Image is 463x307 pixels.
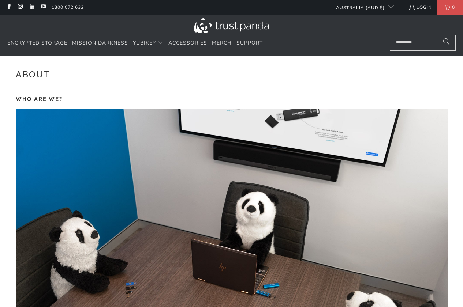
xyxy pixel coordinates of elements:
span: Support [236,39,263,46]
a: Trust Panda Australia on Instagram [17,4,23,10]
button: Search [437,35,456,51]
a: Accessories [168,35,207,52]
strong: WHO ARE WE? [16,96,63,102]
a: Mission Darkness [72,35,128,52]
a: Trust Panda Australia on YouTube [40,4,46,10]
a: Trust Panda Australia on Facebook [5,4,12,10]
h1: About [16,67,448,81]
a: Encrypted Storage [7,35,67,52]
a: Login [408,3,432,11]
span: Encrypted Storage [7,39,67,46]
a: Support [236,35,263,52]
nav: Translation missing: en.navigation.header.main_nav [7,35,263,52]
a: 1300 072 632 [52,3,84,11]
span: Merch [212,39,232,46]
input: Search... [390,35,456,51]
span: Mission Darkness [72,39,128,46]
a: Trust Panda Australia on LinkedIn [29,4,35,10]
summary: YubiKey [133,35,164,52]
a: Merch [212,35,232,52]
img: Trust Panda Australia [194,18,269,33]
span: Accessories [168,39,207,46]
span: YubiKey [133,39,156,46]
